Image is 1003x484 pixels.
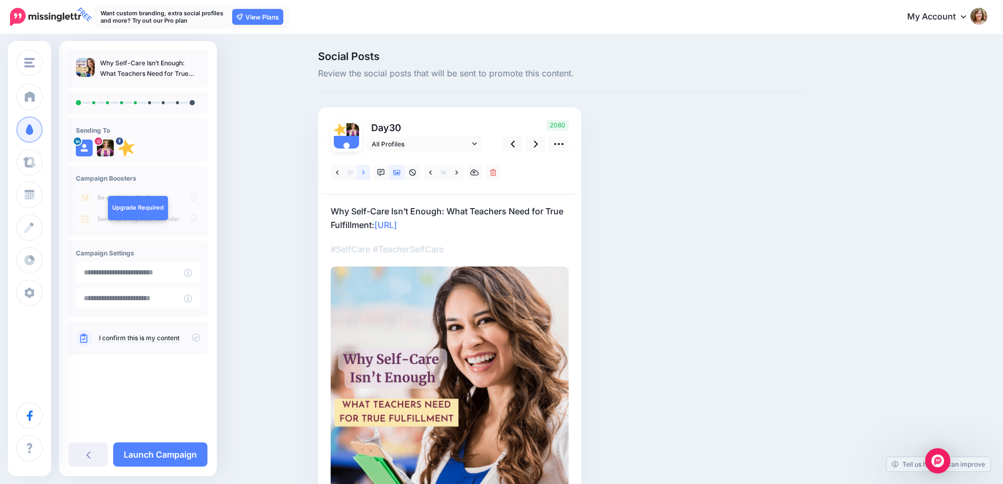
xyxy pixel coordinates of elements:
p: #SelfCare #TeacherSelfCare [331,242,569,256]
img: Missinglettr [10,8,81,26]
p: Why Self-Care Isn’t Enough: What Teachers Need for True Fulfillment [100,58,200,79]
img: 365325475_1471442810361746_8596535853886494552_n-bsa142406.jpg [97,140,114,156]
h4: Campaign Boosters [76,174,200,182]
img: 10435030_546367552161163_2528915469409542325_n-bsa21022.png [118,140,135,156]
a: [URL] [374,220,397,230]
span: Review the social posts that will be sent to promote this content. [318,67,807,81]
p: Want custom branding, extra social profiles and more? Try out our Pro plan [101,9,227,24]
img: user_default_image.png [334,136,359,161]
span: 2080 [547,120,569,131]
a: All Profiles [366,136,482,152]
img: cf4273f054416d80e89874ff544a6b22_thumb.jpg [76,58,95,77]
a: My Account [897,4,987,30]
img: 10435030_546367552161163_2528915469409542325_n-bsa21022.png [334,123,346,136]
img: menu.png [24,58,35,67]
p: Day [366,120,484,135]
img: campaign_review_boosters.png [76,187,200,228]
img: 365325475_1471442810361746_8596535853886494552_n-bsa142406.jpg [346,123,359,136]
a: I confirm this is my content [99,334,180,342]
h4: Campaign Settings [76,249,200,257]
span: 30 [389,122,401,133]
h4: Sending To [76,126,200,134]
a: Tell us how we can improve [887,457,990,471]
div: Open Intercom Messenger [925,448,950,473]
img: user_default_image.png [76,140,93,156]
a: View Plans [232,9,283,25]
p: Why Self-Care Isn’t Enough: What Teachers Need for True Fulfillment: [331,204,569,232]
a: FREE [10,5,81,28]
span: Social Posts [318,51,807,62]
a: Upgrade Required [108,196,168,220]
span: FREE [74,4,95,25]
span: All Profiles [372,139,470,150]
